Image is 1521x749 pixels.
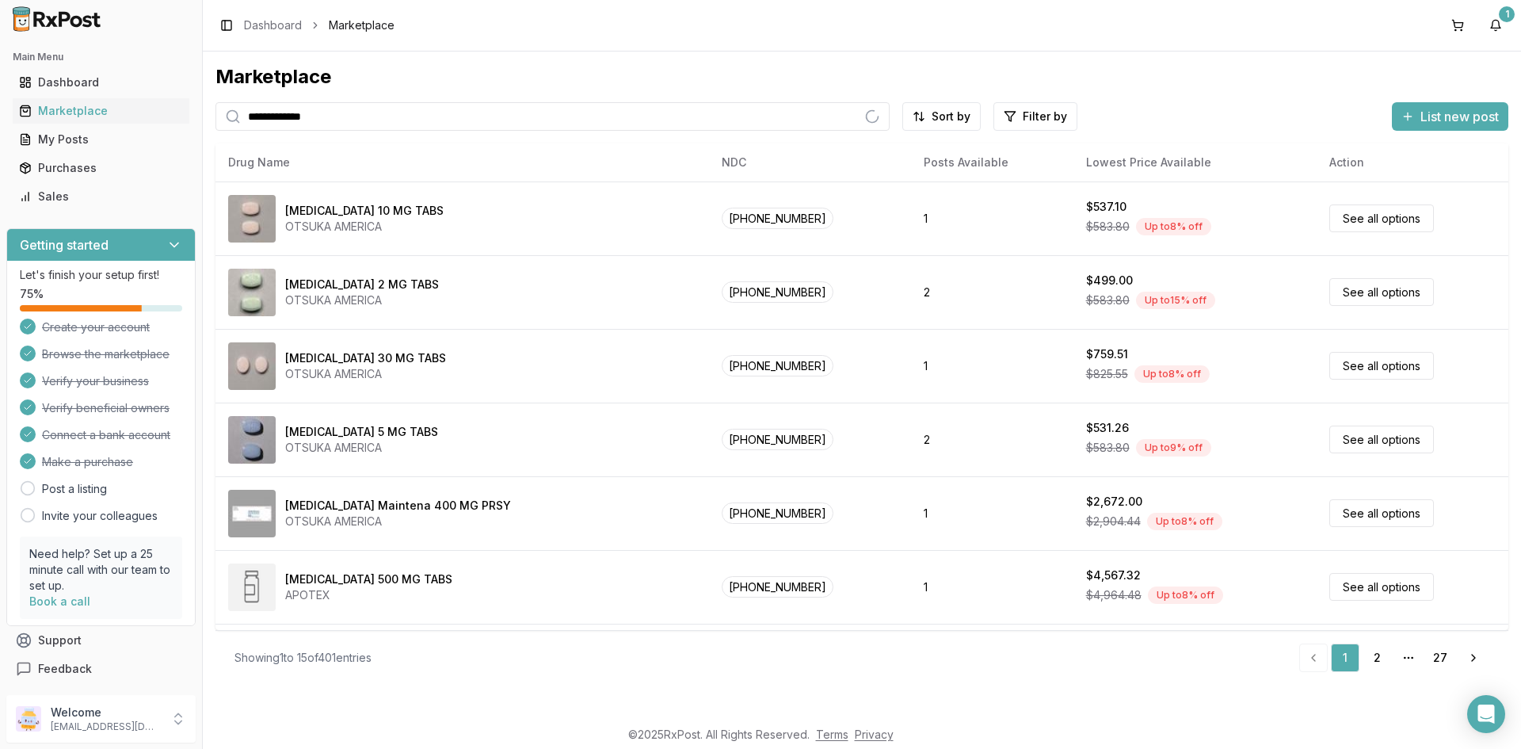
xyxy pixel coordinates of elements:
div: $531.26 [1086,420,1129,436]
div: OTSUKA AMERICA [285,440,438,456]
img: Abiraterone Acetate 500 MG TABS [228,564,276,611]
span: $4,964.48 [1086,587,1142,603]
img: RxPost Logo [6,6,108,32]
div: 1 [1499,6,1515,22]
a: Terms [816,728,848,741]
img: Abilify 2 MG TABS [228,269,276,316]
span: Verify your business [42,373,149,389]
td: 1 [911,550,1073,624]
a: My Posts [13,125,189,154]
a: See all options [1329,278,1434,306]
div: Sales [19,189,183,204]
a: Go to next page [1458,644,1489,672]
div: Up to 8 % off [1147,513,1222,530]
td: 1 [911,329,1073,403]
div: [MEDICAL_DATA] 5 MG TABS [285,424,438,440]
button: Filter by [993,102,1077,131]
span: $583.80 [1086,440,1130,456]
span: Feedback [38,661,92,677]
span: [PHONE_NUMBER] [722,208,833,229]
th: Action [1317,143,1508,182]
div: Up to 9 % off [1136,439,1211,457]
nav: pagination [1299,644,1489,672]
img: User avatar [16,706,41,732]
a: 2 [1363,644,1391,672]
span: 75 % [20,286,44,302]
a: Post a listing [42,481,107,497]
a: Purchases [13,154,189,182]
div: [MEDICAL_DATA] 2 MG TABS [285,277,439,292]
div: $4,567.32 [1086,567,1141,583]
div: Up to 8 % off [1134,365,1210,383]
th: Lowest Price Available [1073,143,1317,182]
td: 2 [911,255,1073,329]
h2: Main Menu [13,51,189,63]
img: Abilify 5 MG TABS [228,416,276,464]
a: See all options [1329,352,1434,380]
div: OTSUKA AMERICA [285,366,446,382]
span: Make a purchase [42,454,133,470]
a: 27 [1426,644,1454,672]
a: Dashboard [244,17,302,33]
a: See all options [1329,499,1434,527]
span: $2,904.44 [1086,514,1141,529]
span: $583.80 [1086,292,1130,308]
div: [MEDICAL_DATA] Maintena 400 MG PRSY [285,498,511,514]
img: Abilify 10 MG TABS [228,195,276,243]
span: $825.55 [1086,366,1128,382]
span: [PHONE_NUMBER] [722,281,833,303]
div: APOTEX [285,587,452,603]
div: $537.10 [1086,199,1126,215]
div: OTSUKA AMERICA [285,292,439,308]
a: Dashboard [13,68,189,97]
div: Marketplace [19,103,183,119]
div: $2,672.00 [1086,494,1142,510]
p: Need help? Set up a 25 minute call with our team to set up. [29,546,173,594]
span: $583.80 [1086,219,1130,235]
span: [PHONE_NUMBER] [722,355,833,376]
nav: breadcrumb [244,17,395,33]
div: Dashboard [19,75,183,90]
button: 1 [1483,13,1508,38]
a: See all options [1329,573,1434,601]
div: Up to 8 % off [1148,587,1223,604]
span: [PHONE_NUMBER] [722,576,833,598]
div: $759.51 [1086,346,1128,362]
button: Purchases [6,155,196,181]
span: Create your account [42,319,150,335]
div: Up to 15 % off [1136,292,1215,309]
div: [MEDICAL_DATA] 10 MG TABS [285,203,444,219]
p: Welcome [51,705,161,720]
span: Connect a bank account [42,427,170,443]
div: Open Intercom Messenger [1467,695,1505,733]
a: List new post [1392,110,1508,126]
div: [MEDICAL_DATA] 500 MG TABS [285,571,452,587]
span: Sort by [932,109,970,124]
a: Marketplace [13,97,189,125]
button: Dashboard [6,70,196,95]
th: NDC [709,143,911,182]
button: Support [6,626,196,655]
div: Purchases [19,160,183,176]
div: Marketplace [215,64,1508,90]
img: Abilify 30 MG TABS [228,342,276,390]
button: Sales [6,184,196,209]
button: My Posts [6,127,196,152]
button: List new post [1392,102,1508,131]
td: 1 [911,182,1073,255]
span: Marketplace [329,17,395,33]
div: [MEDICAL_DATA] 30 MG TABS [285,350,446,366]
img: Abilify Maintena 400 MG PRSY [228,490,276,537]
th: Posts Available [911,143,1073,182]
button: Marketplace [6,98,196,124]
td: 2 [911,403,1073,476]
button: Feedback [6,655,196,683]
button: Sort by [902,102,981,131]
div: $499.00 [1086,273,1133,289]
h3: Getting started [20,235,109,254]
span: [PHONE_NUMBER] [722,429,833,450]
span: Verify beneficial owners [42,400,170,416]
p: [EMAIL_ADDRESS][DOMAIN_NAME] [51,720,161,733]
a: 1 [1331,644,1359,672]
td: 3 [911,624,1073,697]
